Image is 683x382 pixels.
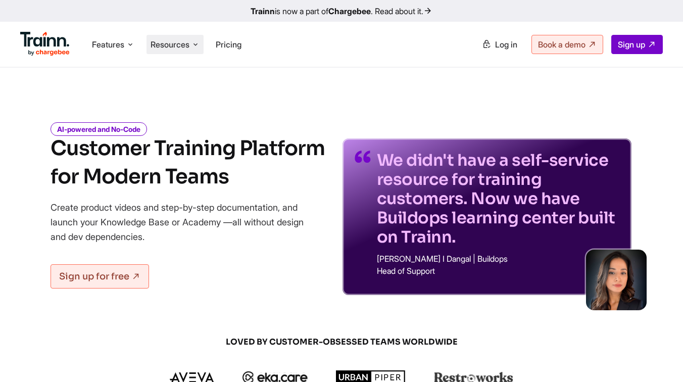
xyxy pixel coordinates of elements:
a: Book a demo [531,35,603,54]
span: LOVED BY CUSTOMER-OBSESSED TEAMS WORLDWIDE [99,337,584,348]
span: Book a demo [538,39,586,50]
b: Chargebee [328,6,371,16]
span: Resources [151,39,189,50]
p: Head of Support [377,267,619,275]
img: quotes-purple.41a7099.svg [355,151,371,163]
iframe: Chat Widget [632,333,683,382]
b: Trainn [251,6,275,16]
a: Log in [476,35,523,54]
img: Trainn Logo [20,32,70,56]
a: Sign up [611,35,663,54]
span: Sign up [618,39,645,50]
img: sabina-buildops.d2e8138.png [586,250,647,310]
p: We didn't have a self-service resource for training customers. Now we have Buildops learning cent... [377,151,619,247]
a: Sign up for free [51,264,149,289]
span: Log in [495,39,517,50]
p: Create product videos and step-by-step documentation, and launch your Knowledge Base or Academy —... [51,200,318,244]
p: [PERSON_NAME] I Dangal | Buildops [377,255,619,263]
span: Features [92,39,124,50]
a: Pricing [216,39,241,50]
i: AI-powered and No-Code [51,122,147,136]
h1: Customer Training Platform for Modern Teams [51,134,325,191]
